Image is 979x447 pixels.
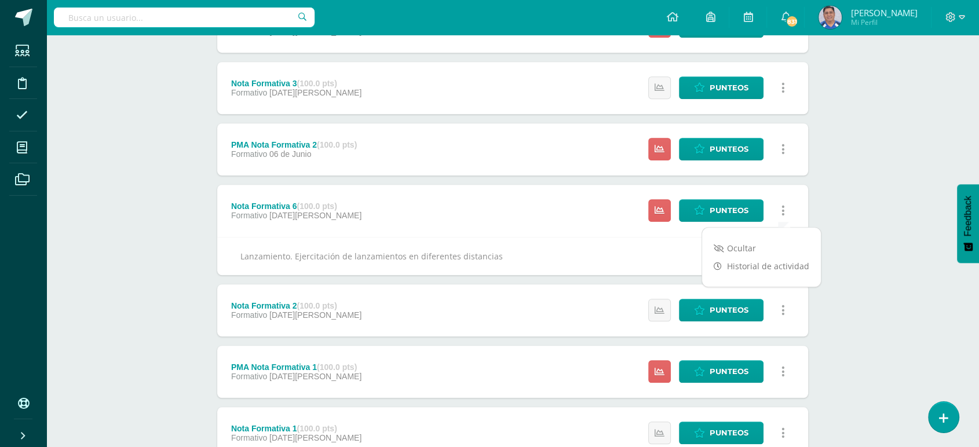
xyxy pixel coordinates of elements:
div: Lanzamiento. Ejercitación de lanzamientos en diferentes distancias [217,237,808,275]
span: Formativo [231,433,267,442]
a: Punteos [679,422,764,444]
span: Punteos [710,422,748,444]
span: [PERSON_NAME] [850,7,917,19]
span: Punteos [710,361,748,382]
span: Formativo [231,88,267,97]
span: Punteos [710,77,748,98]
span: [DATE][PERSON_NAME] [269,372,361,381]
span: Punteos [710,299,748,321]
a: Punteos [679,199,764,222]
button: Feedback - Mostrar encuesta [957,184,979,263]
strong: (100.0 pts) [317,140,357,149]
span: Formativo [231,310,267,320]
a: Historial de actividad [702,257,821,275]
span: [DATE][PERSON_NAME] [269,310,361,320]
span: [DATE][PERSON_NAME] [269,88,361,97]
span: Punteos [710,200,748,221]
a: Punteos [679,299,764,321]
span: 06 de Junio [269,149,311,159]
a: Ocultar [702,239,821,257]
a: Punteos [679,360,764,383]
span: Feedback [963,196,973,236]
div: Nota Formativa 1 [231,424,361,433]
div: Nota Formativa 2 [231,301,361,310]
div: Nota Formativa 6 [231,201,361,211]
img: a70d0038ccf6c87a58865f66233eda2a.png [819,6,842,29]
span: Mi Perfil [850,17,917,27]
strong: (100.0 pts) [297,201,337,211]
strong: (100.0 pts) [317,362,357,372]
span: 831 [786,15,798,28]
span: [DATE][PERSON_NAME] [269,433,361,442]
span: Formativo [231,211,267,220]
span: Punteos [710,138,748,160]
span: Formativo [231,372,267,381]
strong: (100.0 pts) [297,424,337,433]
strong: (100.0 pts) [297,301,337,310]
input: Busca un usuario... [54,8,315,27]
a: Punteos [679,138,764,160]
div: PMA Nota Formativa 1 [231,362,361,372]
div: PMA Nota Formativa 2 [231,140,357,149]
div: Nota Formativa 3 [231,79,361,88]
span: [DATE][PERSON_NAME] [269,211,361,220]
a: Punteos [679,76,764,99]
span: Formativo [231,149,267,159]
strong: (100.0 pts) [297,79,337,88]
